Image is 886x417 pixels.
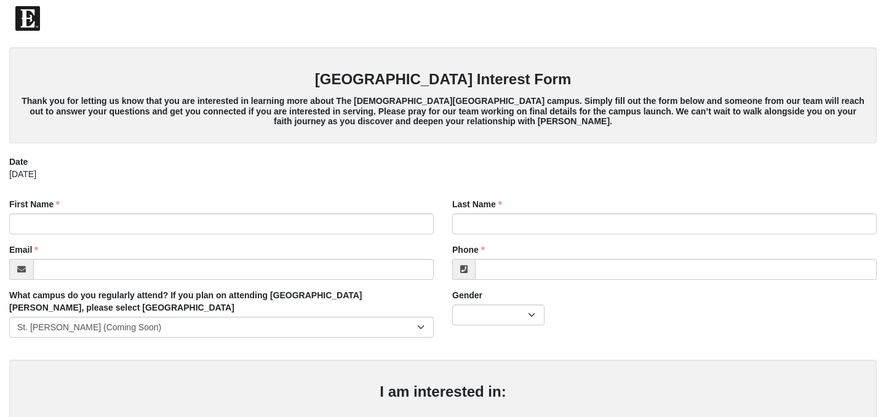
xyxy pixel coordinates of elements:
[9,244,38,256] label: Email
[452,244,485,256] label: Phone
[9,156,28,168] label: Date
[9,168,877,189] div: [DATE]
[15,6,40,31] img: Eleven22 logo
[452,289,482,301] label: Gender
[22,96,864,127] h5: Thank you for letting us know that you are interested in learning more about The [DEMOGRAPHIC_DAT...
[452,198,502,210] label: Last Name
[9,198,60,210] label: First Name
[43,12,216,25] span: The [DEMOGRAPHIC_DATA] of Eleven22
[22,71,864,89] h3: [GEOGRAPHIC_DATA] Interest Form
[22,383,864,401] h3: I am interested in:
[9,289,434,314] label: What campus do you regularly attend? If you plan on attending [GEOGRAPHIC_DATA][PERSON_NAME], ple...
